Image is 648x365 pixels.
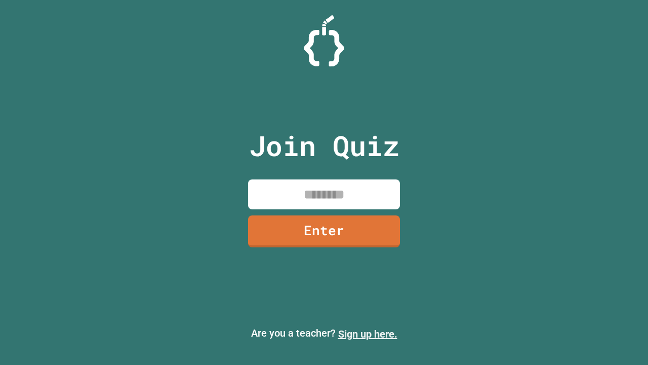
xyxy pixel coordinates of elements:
img: Logo.svg [304,15,344,66]
a: Enter [248,215,400,247]
iframe: chat widget [564,280,638,323]
p: Are you a teacher? [8,325,640,342]
p: Join Quiz [249,125,399,167]
a: Sign up here. [338,328,397,340]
